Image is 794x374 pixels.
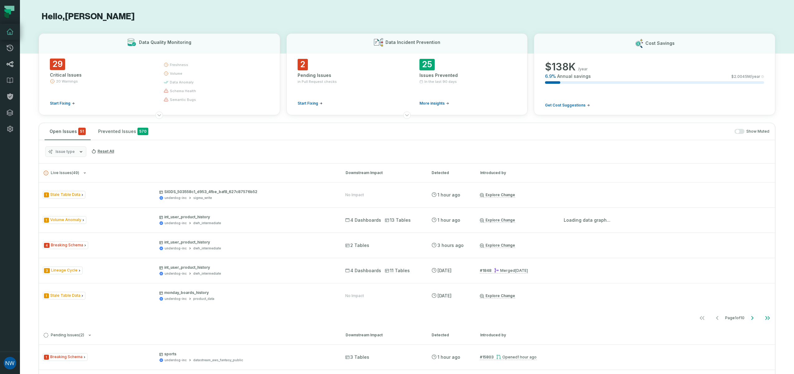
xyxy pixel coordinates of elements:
span: Issue type [55,149,75,154]
span: Issue Type [43,353,88,361]
relative-time: Sep 30, 2025, 8:31 AM CDT [438,354,460,360]
div: dwh_intermediate [193,271,221,276]
span: Severity [44,268,50,273]
span: Severity [44,192,49,197]
button: Open Issues [45,123,91,140]
h3: Data Quality Monitoring [139,39,191,45]
relative-time: Sep 30, 2025, 8:12 AM CDT [438,217,460,223]
h3: Data Incident Prevention [385,39,440,45]
span: 4 Dashboards [345,217,381,223]
p: monday_boards_history [159,290,334,295]
span: Live Issues ( 49 ) [44,171,79,175]
p: sports [159,352,334,357]
span: freshness [170,62,188,67]
a: More insights [419,101,449,106]
relative-time: Sep 30, 2025, 8:14 AM CDT [518,355,537,359]
span: in Pull Request checks [298,79,337,84]
span: 2 [298,59,308,70]
relative-time: Sep 29, 2025, 12:48 AM CDT [438,293,452,298]
button: Go to previous page [710,312,725,324]
div: underdog-inc [165,358,187,362]
span: Issue Type [43,216,86,224]
a: Explore Change [480,243,515,248]
span: Severity [44,218,49,223]
span: Issue Type [43,292,85,300]
div: product_data [193,296,214,301]
relative-time: Sep 30, 2025, 6:25 AM CDT [438,243,464,248]
div: underdog-inc [165,246,187,251]
img: avatar of Nate Wiles [4,357,16,369]
p: int_user_product_history [159,215,334,220]
ul: Page 1 of 10 [695,312,775,324]
p: SIGDS_503558c1_d953_4fbe_baf8_627c87576b52 [159,189,334,194]
button: Data Incident Prevention2Pending Issuesin Pull Request checksStart Fixing25Issues PreventedIn the... [286,33,528,115]
button: Pending Issues(2) [44,333,334,338]
button: Prevented Issues [93,123,153,140]
div: Detected [432,170,469,176]
span: Get Cost Suggestions [545,103,586,108]
span: Pending Issues ( 2 ) [44,333,84,338]
a: Get Cost Suggestions [545,103,590,108]
div: Pending Issues [298,72,395,78]
div: Introduced by [480,170,536,176]
span: In the last 90 days [424,79,457,84]
button: Go to last page [760,312,775,324]
p: int_user_product_history [159,240,334,245]
span: critical issues and errors combined [78,128,86,135]
a: Start Fixing [50,101,75,106]
p: int_user_product_history [159,265,334,270]
relative-time: Sep 29, 2025, 11:17 AM CDT [515,268,528,273]
div: No Impact [345,293,364,298]
button: Reset All [89,146,117,156]
div: Critical Issues [50,72,152,78]
span: 3 Tables [345,354,369,360]
span: Start Fixing [50,101,70,106]
span: Issue Type [43,267,83,274]
div: Downstream Impact [346,332,420,338]
span: 25 [419,59,435,70]
a: Start Fixing [298,101,323,106]
div: underdog-inc [165,221,187,225]
button: Issue type [45,146,86,157]
div: underdog-inc [165,271,187,276]
span: 13 Tables [385,217,411,223]
span: $ 138K [545,61,576,73]
span: /year [578,67,588,72]
a: Explore Change [480,218,515,223]
div: datastream_aws_fantasy_public [193,358,243,362]
div: underdog-inc [165,196,187,200]
button: Data Quality Monitoring29Critical Issues20 WarningsStart Fixingfreshnessvolumedata anomalyschema ... [39,33,280,115]
button: Go to next page [745,312,760,324]
div: Show Muted [156,129,769,134]
nav: pagination [39,312,775,324]
span: 11 Tables [385,267,410,274]
span: volume [170,71,182,76]
button: Cost Savings$138K/year6.9%Annual savings$2.0045M/yearGet Cost Suggestions [534,33,775,115]
div: Opened [496,355,537,359]
span: More insights [419,101,445,106]
h1: Hello, [PERSON_NAME] [39,11,775,22]
div: Detected [432,332,469,338]
a: #15803Opened[DATE] 8:14:33 AM [480,354,537,360]
div: No Impact [345,192,364,197]
div: Introduced by [480,332,536,338]
span: schema health [170,88,196,93]
span: 570 [137,128,148,135]
button: Live Issues(49) [44,171,334,175]
span: Issue Type [43,191,85,199]
span: $ 2.0045M /year [731,74,760,79]
div: Downstream Impact [346,170,420,176]
span: 2 Tables [345,242,369,249]
a: Explore Change [480,192,515,197]
span: Severity [44,243,50,248]
h3: Cost Savings [645,40,675,46]
span: 4 Dashboards [345,267,381,274]
div: Live Issues(49) [39,182,775,325]
div: sigma_write [193,196,212,200]
div: underdog-inc [165,296,187,301]
span: Issue Type [43,241,88,249]
span: 29 [50,59,65,70]
div: Issues Prevented [419,72,516,78]
a: #1848Merged[DATE] 11:17:50 AM [480,268,528,273]
button: Go to first page [695,312,710,324]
